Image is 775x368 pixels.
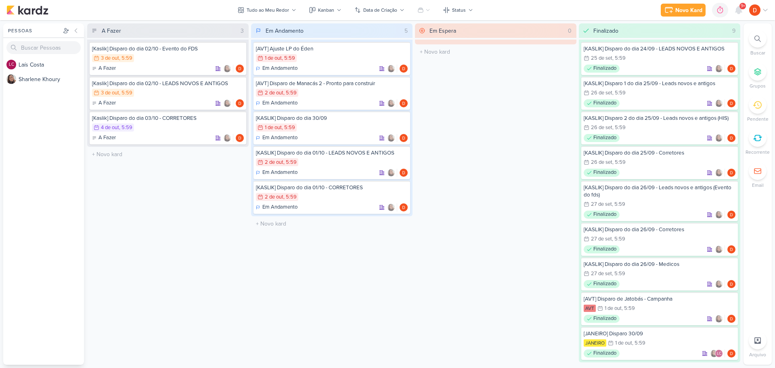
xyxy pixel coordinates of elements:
div: Finalizado [584,349,620,358]
div: 25 de set [591,56,612,61]
div: Em Andamento [256,65,297,73]
div: S h a r l e n e K h o u r y [19,75,84,84]
img: Sharlene Khoury [387,169,395,177]
div: , 5:59 [632,341,645,346]
img: Sharlene Khoury [387,99,395,107]
div: Responsável: Diego Lima | TAGAWA [727,280,735,288]
div: 3 de out [101,90,119,96]
p: Finalizado [593,315,616,323]
button: Novo Kard [661,4,706,17]
div: [AVT] Disparo de Jatobás - Campanha [584,295,735,303]
div: , 5:59 [282,56,295,61]
div: [KASLIK] Disparo 1 do dia 25/09 - Leads novos e antigos [584,80,735,87]
img: Diego Lima | TAGAWA [727,349,735,358]
img: Diego Lima | TAGAWA [727,211,735,219]
img: Sharlene Khoury [715,134,723,142]
img: Sharlene Khoury [387,65,395,73]
img: kardz.app [6,5,48,15]
p: Finalizado [593,134,616,142]
div: [AVT] Disparo de Manacás 2 - Pronto para construir [256,80,408,87]
img: Sharlene Khoury [715,211,723,219]
img: Diego Lima | TAGAWA [727,169,735,177]
div: , 5:59 [622,306,635,311]
img: Diego Lima | TAGAWA [727,134,735,142]
div: Responsável: Diego Lima | TAGAWA [727,245,735,253]
p: Finalizado [593,349,616,358]
p: Em Andamento [262,169,297,177]
div: , 5:59 [612,90,626,96]
div: 5 [401,27,411,35]
div: Em Andamento [256,99,297,107]
div: Finalizado [584,245,620,253]
div: A Fazer [92,134,116,142]
img: Diego Lima | TAGAWA [727,65,735,73]
div: Novo Kard [675,6,702,15]
img: Sharlene Khoury [715,65,723,73]
p: Arquivo [749,351,766,358]
div: 1 de out [615,341,632,346]
div: [KASLIK] Disparo do dia 26/09 - Leads novos e antigos (Evento do fds) [584,184,735,199]
img: Sharlene Khoury [715,280,723,288]
div: [KASLIK] Disparo do dia 01/10 - LEADS NOVOS E ANTIGOS [256,149,408,157]
img: Diego Lima | TAGAWA [400,134,408,142]
div: Finalizado [584,134,620,142]
img: Diego Lima | TAGAWA [727,245,735,253]
div: , 5:59 [283,194,297,200]
img: Sharlene Khoury [715,245,723,253]
div: 9 [729,27,739,35]
div: , 5:59 [612,56,626,61]
div: 2 de out [265,194,283,200]
div: , 5:59 [612,160,626,165]
p: Em Andamento [262,203,297,211]
div: , 5:59 [612,202,625,207]
div: Responsável: Diego Lima | TAGAWA [236,65,244,73]
div: , 5:59 [282,125,295,130]
li: Ctrl + F [744,30,772,56]
div: Em Andamento [256,169,297,177]
div: [JANEIRO] Disparo 30/09 [584,330,735,337]
div: AVT [584,305,596,312]
input: + Novo kard [253,218,411,230]
img: Diego Lima | TAGAWA [727,315,735,323]
div: , 5:59 [119,56,132,61]
div: 27 de set [591,271,612,276]
img: Sharlene Khoury [387,134,395,142]
div: Colaboradores: Sharlene Khoury [223,65,233,73]
div: Finalizado [584,99,620,107]
div: Colaboradores: Sharlene Khoury [715,134,725,142]
p: Em Andamento [262,65,297,73]
div: [Kaslik] Disparo do dia 02/10 - LEADS NOVOS E ANTIGOS [92,80,244,87]
div: Colaboradores: Sharlene Khoury [387,203,397,211]
div: Responsável: Diego Lima | TAGAWA [400,65,408,73]
div: Responsável: Diego Lima | TAGAWA [727,211,735,219]
div: , 5:59 [119,125,132,130]
div: [KASLIK] Disparo do dia 26/09 - Medicos [584,261,735,268]
p: Finalizado [593,245,616,253]
div: [KASLIK] Disparo do dia 01/10 - CORRETORES [256,184,408,191]
input: + Novo kard [89,148,247,160]
div: 0 [565,27,575,35]
div: Colaboradores: Sharlene Khoury [715,315,725,323]
p: LC [9,63,14,67]
img: Sharlene Khoury [223,134,231,142]
div: Finalizado [584,65,620,73]
div: L a í s C o s t a [19,61,84,69]
div: Em Andamento [256,134,297,142]
img: Sharlene Khoury [715,315,723,323]
div: Colaboradores: Sharlene Khoury, Laís Costa [710,349,725,358]
div: Colaboradores: Sharlene Khoury [715,211,725,219]
p: Em Andamento [262,134,297,142]
img: Sharlene Khoury [715,99,723,107]
img: Sharlene Khoury [223,99,231,107]
div: Colaboradores: Sharlene Khoury [715,280,725,288]
img: Sharlene Khoury [715,169,723,177]
div: JANEIRO [584,339,606,347]
input: Buscar Pessoas [6,41,81,54]
div: Em Andamento [256,203,297,211]
p: LC [717,352,721,356]
img: Diego Lima | TAGAWA [400,169,408,177]
div: Colaboradores: Sharlene Khoury [223,99,233,107]
div: [AVT] Ajuste LP do Éden [256,45,408,52]
div: , 5:59 [612,271,625,276]
div: 26 de set [591,160,612,165]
